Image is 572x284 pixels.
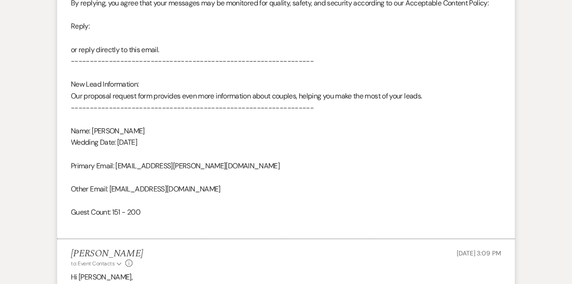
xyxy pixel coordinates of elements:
button: to: Event Contacts [71,260,123,268]
span: [DATE] 3:09 PM [457,249,501,257]
span: to: Event Contacts [71,260,114,267]
h5: [PERSON_NAME] [71,248,143,260]
p: Hi [PERSON_NAME], [71,271,501,283]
